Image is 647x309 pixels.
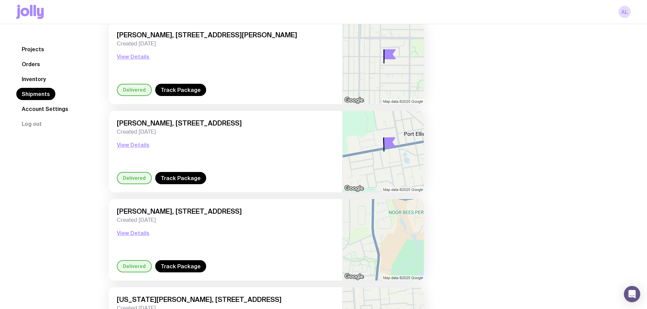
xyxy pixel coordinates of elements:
button: View Details [117,53,149,61]
span: [US_STATE][PERSON_NAME], [STREET_ADDRESS] [117,295,334,304]
div: Delivered [117,260,152,272]
a: Inventory [16,73,51,85]
img: staticmap [343,199,424,281]
span: [PERSON_NAME], [STREET_ADDRESS] [117,119,334,127]
a: Track Package [155,84,206,96]
a: AL [618,6,631,18]
span: [PERSON_NAME], [STREET_ADDRESS][PERSON_NAME] [117,31,334,39]
a: Track Package [155,172,206,184]
span: [PERSON_NAME], [STREET_ADDRESS] [117,207,334,215]
button: View Details [117,141,149,149]
span: Created [DATE] [117,40,334,47]
a: Account Settings [16,103,74,115]
button: Log out [16,118,47,130]
img: staticmap [343,23,424,104]
img: staticmap [343,111,424,192]
a: Shipments [16,88,55,100]
a: Orders [16,58,46,70]
button: View Details [117,229,149,237]
a: Track Package [155,260,206,272]
div: Delivered [117,84,152,96]
div: Open Intercom Messenger [624,286,640,302]
span: Created [DATE] [117,129,334,135]
a: Projects [16,43,50,55]
div: Delivered [117,172,152,184]
span: Created [DATE] [117,217,334,224]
